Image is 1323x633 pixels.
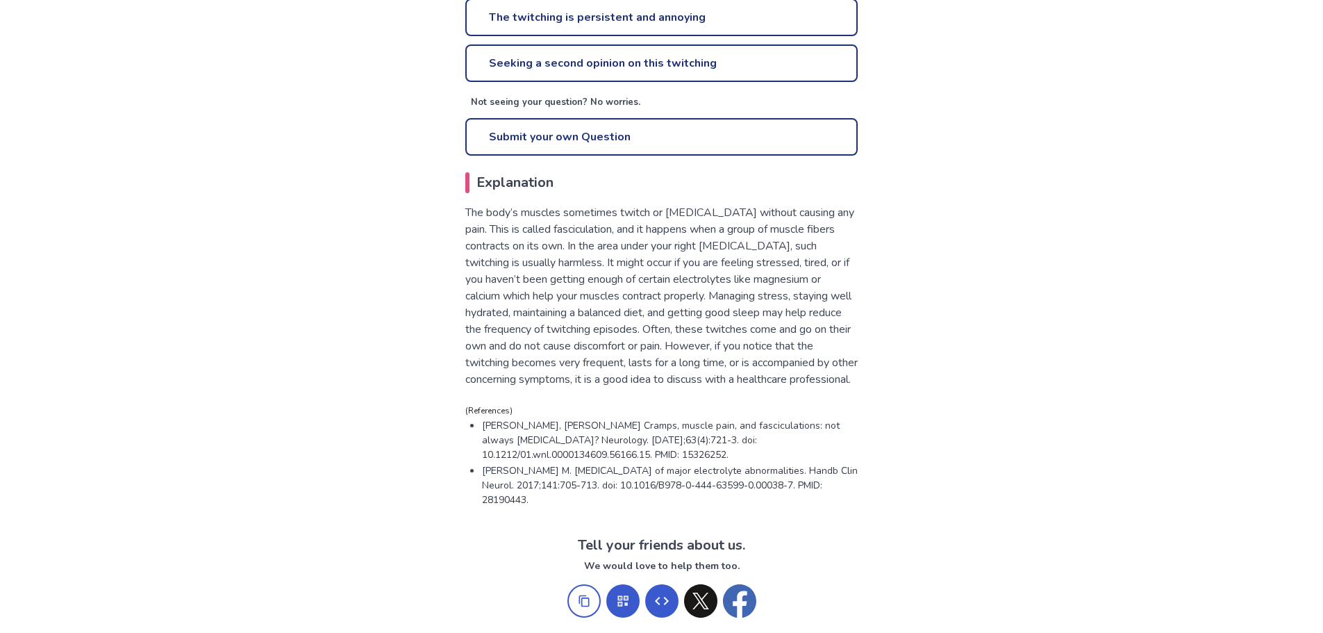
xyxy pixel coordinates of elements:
[482,463,858,507] p: [PERSON_NAME] M. [MEDICAL_DATA] of major electrolyte abnormalities. Handb Clin Neurol. 2017;141:7...
[465,404,858,417] p: (References)
[684,584,717,618] button: Share on X
[482,418,858,462] p: [PERSON_NAME], [PERSON_NAME] Cramps, muscle pain, and fasciculations: not always [MEDICAL_DATA]? ...
[451,535,872,556] h2: Tell your friends about us.
[465,118,858,156] a: Submit your own Question
[465,44,858,82] a: Seeking a second opinion on this twitching
[606,584,640,618] button: Show QR code for share
[471,96,858,110] p: Not seeing your question? No worries.
[567,584,601,618] button: Copy URL
[645,584,679,618] button: Copy Embed Code
[465,204,858,388] p: The body’s muscles sometimes twitch or [MEDICAL_DATA] without causing any pain. This is called fa...
[451,559,872,573] p: We would love to help them too.
[723,584,756,618] button: Share on Facebook
[465,172,858,193] h2: Explanation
